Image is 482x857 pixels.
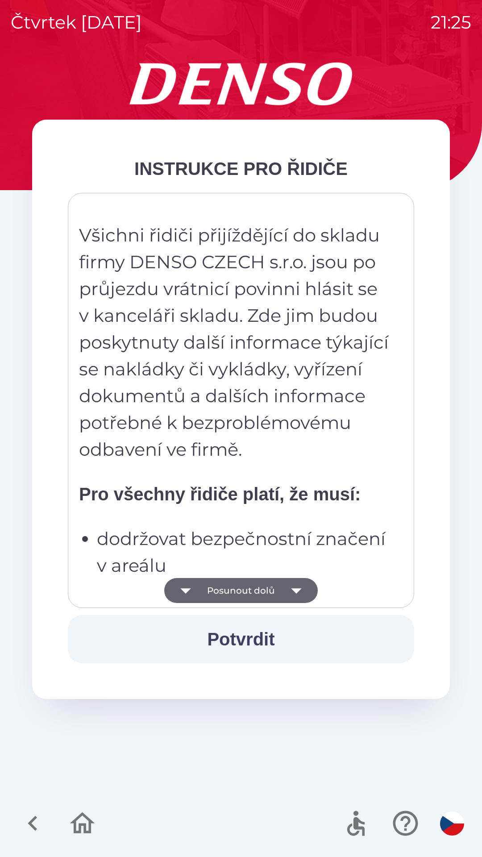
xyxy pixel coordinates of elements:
p: Všichni řidiči přijíždějící do skladu firmy DENSO CZECH s.r.o. jsou po průjezdu vrátnicí povinni ... [79,222,391,463]
div: INSTRUKCE PRO ŘIDIČE [68,155,414,182]
strong: Pro všechny řidiče platí, že musí: [79,484,361,504]
button: Posunout dolů [164,578,318,603]
button: Potvrdit [68,615,414,663]
p: čtvrtek [DATE] [11,9,142,36]
p: dodržovat bezpečnostní značení v areálu [97,525,391,579]
img: Logo [32,62,450,105]
img: cs flag [440,811,464,836]
p: 21:25 [431,9,471,36]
